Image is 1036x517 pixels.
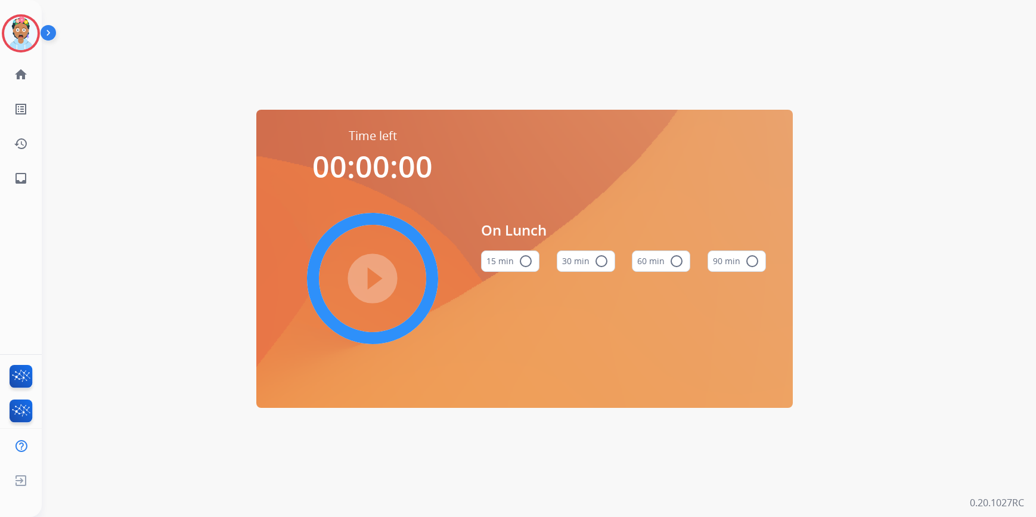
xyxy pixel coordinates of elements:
[14,67,28,82] mat-icon: home
[481,250,539,272] button: 15 min
[312,146,433,187] span: 00:00:00
[349,128,397,144] span: Time left
[4,17,38,50] img: avatar
[970,496,1024,510] p: 0.20.1027RC
[481,219,766,241] span: On Lunch
[594,254,609,268] mat-icon: radio_button_unchecked
[669,254,684,268] mat-icon: radio_button_unchecked
[14,171,28,185] mat-icon: inbox
[632,250,690,272] button: 60 min
[14,102,28,116] mat-icon: list_alt
[708,250,766,272] button: 90 min
[557,250,615,272] button: 30 min
[14,137,28,151] mat-icon: history
[519,254,533,268] mat-icon: radio_button_unchecked
[745,254,759,268] mat-icon: radio_button_unchecked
